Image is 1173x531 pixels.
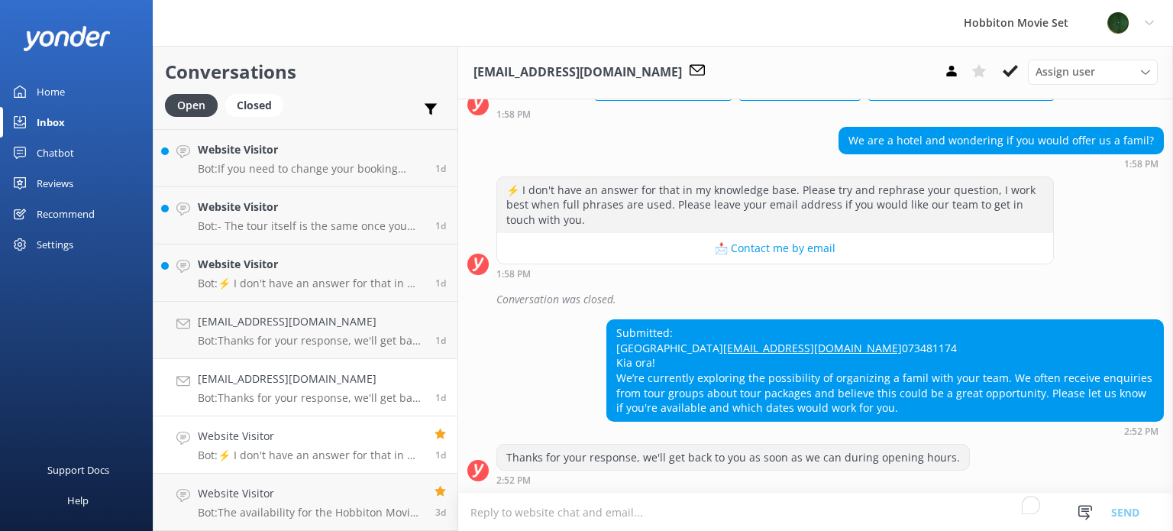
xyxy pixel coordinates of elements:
h3: [EMAIL_ADDRESS][DOMAIN_NAME] [473,63,682,83]
h4: Website Visitor [198,141,424,158]
button: 📩 Contact me by email [497,233,1053,264]
strong: 2:52 PM [496,476,531,485]
div: Aug 20 2025 02:52pm (UTC +12:00) Pacific/Auckland [496,474,970,485]
h4: Website Visitor [198,256,424,273]
span: Aug 19 2025 04:32am (UTC +12:00) Pacific/Auckland [435,506,446,519]
div: 2025-08-20T02:02:30.292 [467,287,1164,312]
div: ⚡ I don't have an answer for that in my knowledge base. Please try and rephrase your question, I ... [497,177,1053,233]
a: Website VisitorBot:⚡ I don't have an answer for that in my knowledge base. Please try and rephras... [153,416,457,474]
span: Aug 20 2025 09:01pm (UTC +12:00) Pacific/Auckland [435,277,446,290]
div: We are a hotel and wondering if you would offer us a famil? [839,128,1163,154]
strong: 1:58 PM [496,270,531,279]
h4: [EMAIL_ADDRESS][DOMAIN_NAME] [198,371,424,387]
div: Assign User [1028,60,1158,84]
div: Support Docs [47,455,109,485]
div: Open [165,94,218,117]
a: [EMAIL_ADDRESS][DOMAIN_NAME] [723,341,902,355]
div: Aug 20 2025 02:52pm (UTC +12:00) Pacific/Auckland [606,426,1164,436]
p: Bot: ⚡ I don't have an answer for that in my knowledge base. Please try and rephrase your questio... [198,277,424,290]
strong: 1:58 PM [496,110,531,119]
span: Aug 21 2025 12:00am (UTC +12:00) Pacific/Auckland [435,219,446,232]
div: Recommend [37,199,95,229]
div: Aug 20 2025 01:58pm (UTC +12:00) Pacific/Auckland [496,268,1054,279]
h4: Website Visitor [198,485,423,502]
p: Bot: ⚡ I don't have an answer for that in my knowledge base. Please try and rephrase your questio... [198,448,423,462]
p: Bot: The availability for the Hobbiton Movie Set Beer Festival in [DATE] will be released soon. Y... [198,506,423,520]
textarea: To enrich screen reader interactions, please activate Accessibility in Grammarly extension settings [458,494,1173,531]
div: Inbox [37,107,65,138]
div: Conversation was closed. [496,287,1164,312]
span: Aug 20 2025 08:21pm (UTC +12:00) Pacific/Auckland [435,334,446,347]
span: Aug 20 2025 12:26pm (UTC +12:00) Pacific/Auckland [435,448,446,461]
h4: Website Visitor [198,199,424,215]
div: Home [37,76,65,107]
a: Closed [225,96,291,113]
strong: 2:52 PM [1124,427,1158,436]
a: Website VisitorBot:If you need to change your booking date, please contact our team at [EMAIL_ADD... [153,130,457,187]
a: Website VisitorBot:The availability for the Hobbiton Movie Set Beer Festival in [DATE] will be re... [153,474,457,531]
div: Help [67,485,89,516]
p: Bot: If you need to change your booking date, please contact our team at [EMAIL_ADDRESS][DOMAIN_N... [198,162,424,176]
div: Aug 20 2025 01:58pm (UTC +12:00) Pacific/Auckland [496,108,1054,119]
span: Aug 21 2025 12:02am (UTC +12:00) Pacific/Auckland [435,162,446,175]
a: Website VisitorBot:⚡ I don't have an answer for that in my knowledge base. Please try and rephras... [153,244,457,302]
a: [EMAIL_ADDRESS][DOMAIN_NAME]Bot:Thanks for your response, we'll get back to you as soon as we can... [153,302,457,359]
div: Reviews [37,168,73,199]
div: Submitted: [GEOGRAPHIC_DATA] 073481174 Kia ora! We’re currently exploring the possibility of orga... [607,320,1163,421]
a: Open [165,96,225,113]
div: Aug 20 2025 01:58pm (UTC +12:00) Pacific/Auckland [839,158,1164,169]
img: yonder-white-logo.png [23,26,111,51]
h2: Conversations [165,57,446,86]
h4: Website Visitor [198,428,423,445]
div: Chatbot [37,138,74,168]
img: 34-1625720359.png [1107,11,1129,34]
h4: [EMAIL_ADDRESS][DOMAIN_NAME] [198,313,424,330]
a: Website VisitorBot:- The tour itself is the same once you arrive at the Hobbiton Movie Set. - The... [153,187,457,244]
span: Aug 20 2025 02:52pm (UTC +12:00) Pacific/Auckland [435,391,446,404]
strong: 1:58 PM [1124,160,1158,169]
div: Settings [37,229,73,260]
p: Bot: Thanks for your response, we'll get back to you as soon as we can during opening hours. [198,391,424,405]
span: Assign user [1036,63,1095,80]
a: [EMAIL_ADDRESS][DOMAIN_NAME]Bot:Thanks for your response, we'll get back to you as soon as we can... [153,359,457,416]
p: Bot: - The tour itself is the same once you arrive at the Hobbiton Movie Set. - The tour from [GE... [198,219,424,233]
div: Closed [225,94,283,117]
div: Thanks for your response, we'll get back to you as soon as we can during opening hours. [497,445,969,471]
p: Bot: Thanks for your response, we'll get back to you as soon as we can during opening hours. [198,334,424,348]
